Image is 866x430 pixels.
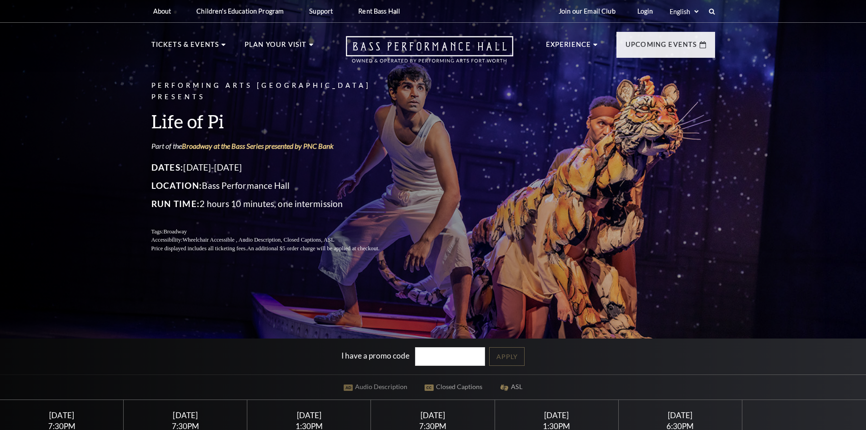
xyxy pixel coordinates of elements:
div: [DATE] [135,410,236,420]
p: About [153,7,171,15]
div: 7:30PM [135,422,236,430]
span: Location: [151,180,202,191]
div: 7:30PM [11,422,113,430]
p: Part of the [151,141,401,151]
span: Wheelchair Accessible , Audio Description, Closed Captions, ASL [182,237,334,243]
div: 7:30PM [382,422,484,430]
p: Children's Education Program [196,7,284,15]
p: Support [309,7,333,15]
p: [DATE]-[DATE] [151,160,401,175]
p: Bass Performance Hall [151,178,401,193]
span: An additional $5 order charge will be applied at checkout. [247,245,379,252]
a: Broadway at the Bass Series presented by PNC Bank [182,142,334,150]
p: Rent Bass Hall [358,7,400,15]
span: Run Time: [151,198,200,209]
div: [DATE] [11,410,113,420]
select: Select: [668,7,700,16]
div: 1:30PM [506,422,607,430]
div: 6:30PM [629,422,731,430]
div: 1:30PM [258,422,360,430]
label: I have a promo code [341,351,410,360]
p: Tickets & Events [151,39,220,56]
p: 2 hours 10 minutes, one intermission [151,197,401,211]
p: Accessibility: [151,236,401,244]
div: [DATE] [629,410,731,420]
div: [DATE] [506,410,607,420]
span: Dates: [151,162,184,172]
p: Experience [546,39,591,56]
div: [DATE] [382,410,484,420]
p: Plan Your Visit [245,39,307,56]
p: Upcoming Events [626,39,697,56]
span: Broadway [163,228,187,235]
p: Tags: [151,228,401,236]
p: Performing Arts [GEOGRAPHIC_DATA] Presents [151,80,401,103]
div: [DATE] [258,410,360,420]
h3: Life of Pi [151,110,401,133]
p: Price displayed includes all ticketing fees. [151,244,401,253]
